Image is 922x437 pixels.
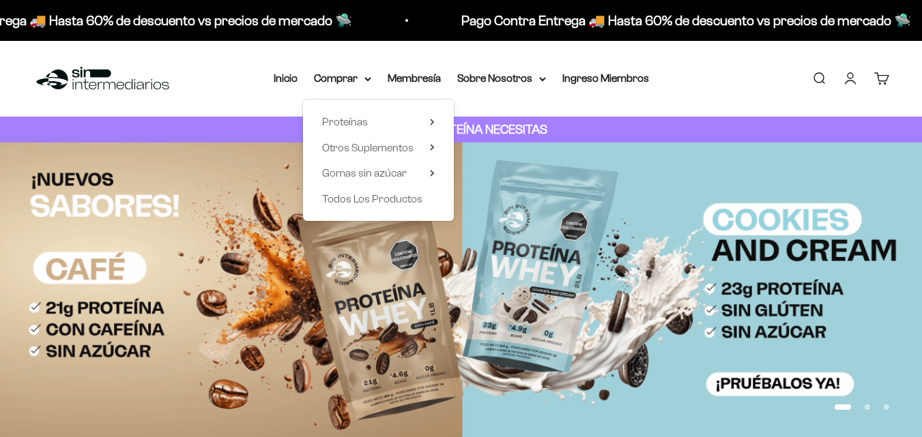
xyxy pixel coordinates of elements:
summary: Proteínas [322,113,435,131]
summary: Comprar [314,70,371,87]
span: Proteínas [322,116,368,127]
span: Gomas sin azúcar [322,167,407,179]
span: Todos Los Productos [322,193,422,205]
summary: Otros Suplementos [322,139,435,157]
summary: Sobre Nosotros [457,70,546,87]
a: Todos Los Productos [322,190,435,208]
strong: CUANTA PROTEÍNA NECESITAS [375,122,547,136]
summary: Gomas sin azúcar [322,164,435,182]
a: Inicio [274,72,298,84]
p: Pago Contra Entrega 🚚 Hasta 60% de descuento vs precios de mercado 🛸 [455,10,905,31]
a: Ingreso Miembros [562,72,649,84]
a: Membresía [388,72,441,84]
span: Otros Suplementos [322,142,414,153]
